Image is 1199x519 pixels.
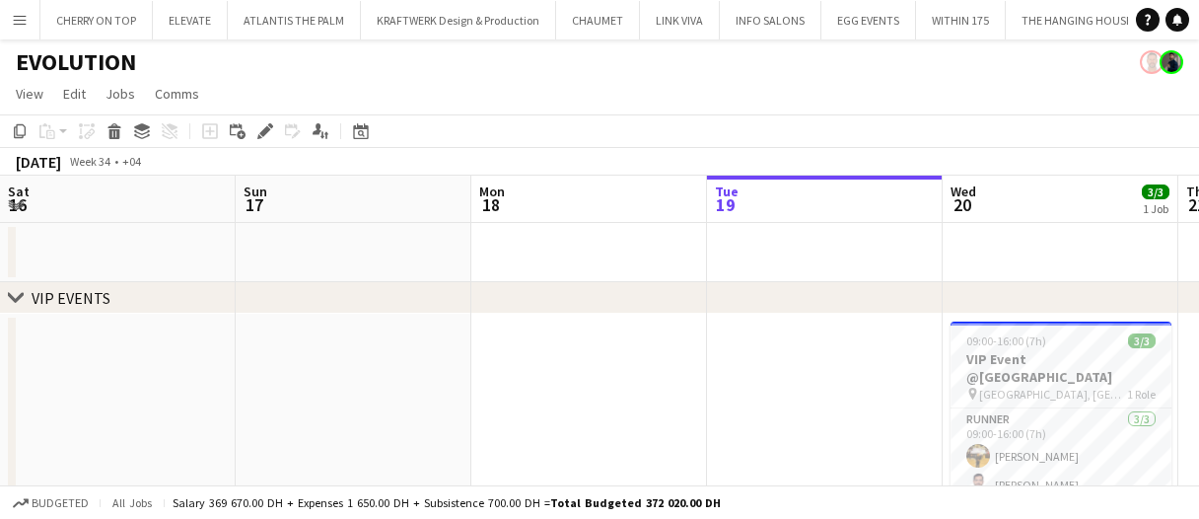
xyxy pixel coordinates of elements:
div: [DATE] [16,152,61,172]
span: Wed [951,183,976,200]
h1: EVOLUTION [16,47,136,77]
a: View [8,81,51,107]
a: Comms [147,81,207,107]
button: INFO SALONS [720,1,821,39]
span: Edit [63,85,86,103]
span: 3/3 [1142,185,1169,199]
a: Jobs [98,81,143,107]
span: Mon [479,183,505,200]
span: All jobs [108,495,156,510]
span: Comms [155,85,199,103]
a: Edit [55,81,94,107]
span: 19 [712,193,739,216]
div: Salary 369 670.00 DH + Expenses 1 650.00 DH + Subsistence 700.00 DH = [173,495,721,510]
span: Week 34 [65,154,114,169]
button: CHERRY ON TOP [40,1,153,39]
div: VIP EVENTS [32,288,110,308]
button: CHAUMET [556,1,640,39]
app-user-avatar: David O Connor [1140,50,1164,74]
button: ELEVATE [153,1,228,39]
span: 16 [5,193,30,216]
button: WITHIN 175 [916,1,1006,39]
h3: VIP Event @[GEOGRAPHIC_DATA] [951,350,1171,386]
span: View [16,85,43,103]
span: Total Budgeted 372 020.00 DH [550,495,721,510]
span: 09:00-16:00 (7h) [966,334,1046,348]
span: Tue [715,183,739,200]
button: THE HANGING HOUSE [1006,1,1149,39]
span: Jobs [106,85,135,103]
button: KRAFTWERK Design & Production [361,1,556,39]
span: 20 [948,193,976,216]
span: Sat [8,183,30,200]
span: Sun [244,183,267,200]
button: Budgeted [10,492,92,514]
div: +04 [122,154,141,169]
div: 1 Job [1143,201,1168,216]
button: EGG EVENTS [821,1,916,39]
button: ATLANTIS THE PALM [228,1,361,39]
span: Budgeted [32,496,89,510]
button: LINK VIVA [640,1,720,39]
span: 3/3 [1128,334,1156,348]
span: 1 Role [1127,387,1156,402]
span: [GEOGRAPHIC_DATA], [GEOGRAPHIC_DATA] [979,387,1127,402]
app-user-avatar: Mohamed Arafa [1160,50,1183,74]
span: 17 [241,193,267,216]
span: 18 [476,193,505,216]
